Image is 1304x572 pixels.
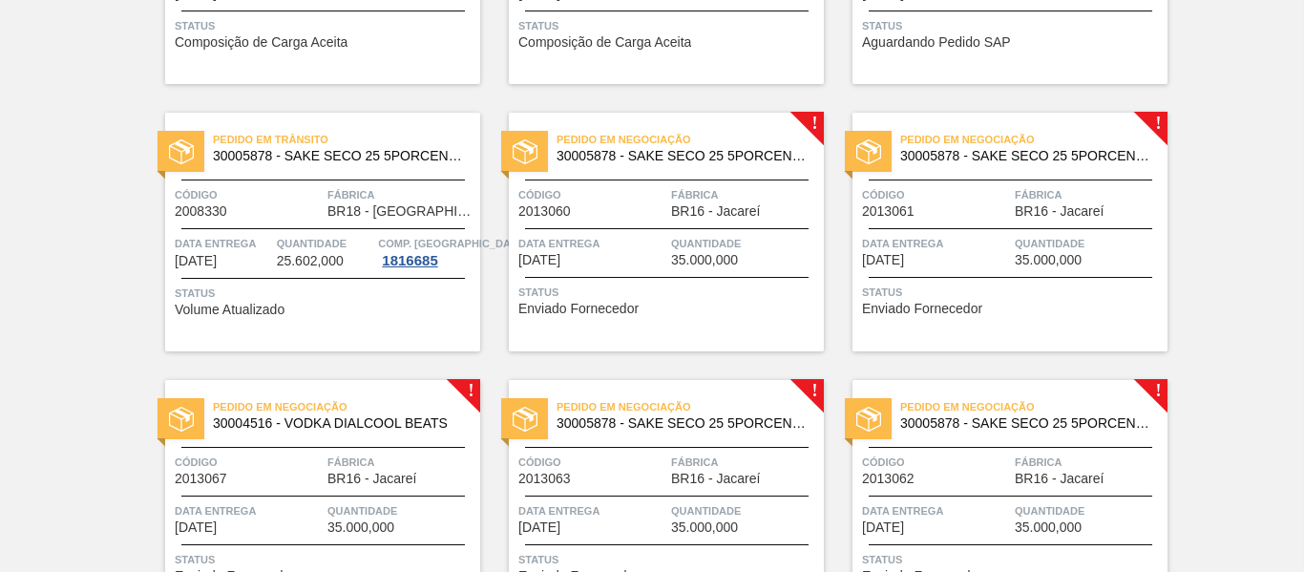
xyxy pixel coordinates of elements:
span: Quantidade [671,501,819,520]
span: Status [175,284,475,303]
span: Pedido em Negociação [213,397,480,416]
a: statusPedido em Trânsito30005878 - SAKE SECO 25 5PORCENTOCódigo2008330FábricaBR18 - [GEOGRAPHIC_D... [137,113,480,351]
span: Pedido em Negociação [900,130,1167,149]
span: Fábrica [671,185,819,204]
span: Fábrica [1015,185,1163,204]
span: Data entrega [862,501,1010,520]
span: BR16 - Jacareí [327,472,416,486]
span: Comp. Carga [378,234,526,253]
span: Fábrica [1015,453,1163,472]
span: Fábrica [671,453,819,472]
span: Data entrega [518,501,666,520]
span: 35.000,000 [671,253,738,267]
span: 30005878 - SAKE SECO 25 5PORCENTO [557,149,809,163]
span: 2013061 [862,204,915,219]
span: Quantidade [327,501,475,520]
a: Comp. [GEOGRAPHIC_DATA]1816685 [378,234,475,268]
a: !statusPedido em Negociação30005878 - SAKE SECO 25 5PORCENTOCódigo2013060FábricaBR16 - JacareíDat... [480,113,824,351]
span: Código [862,453,1010,472]
span: 30005878 - SAKE SECO 25 5PORCENTO [557,416,809,431]
span: 35.000,000 [1015,253,1082,267]
span: Data entrega [175,501,323,520]
span: Fábrica [327,453,475,472]
span: Status [175,16,475,35]
span: Volume Atualizado [175,303,284,317]
span: Composição de Carga Aceita [175,35,347,50]
img: status [856,407,881,432]
span: Data entrega [175,234,272,253]
span: 35.000,000 [1015,520,1082,535]
img: status [169,139,194,164]
span: Status [862,16,1163,35]
span: Código [862,185,1010,204]
span: Enviado Fornecedor [518,302,639,316]
span: Data entrega [518,234,666,253]
span: Composição de Carga Aceita [518,35,691,50]
span: 35.000,000 [327,520,394,535]
span: Status [518,283,819,302]
span: BR18 - Pernambuco [327,204,475,219]
span: 2013063 [518,472,571,486]
span: Código [175,185,323,204]
span: Enviado Fornecedor [862,302,982,316]
span: Status [518,550,819,569]
span: 26/08/2025 [175,254,217,268]
span: Quantidade [671,234,819,253]
span: Fábrica [327,185,475,204]
span: 30005878 - SAKE SECO 25 5PORCENTO [900,416,1152,431]
span: Quantidade [277,234,374,253]
span: Status [518,16,819,35]
span: Aguardando Pedido SAP [862,35,1011,50]
a: !statusPedido em Negociação30005878 - SAKE SECO 25 5PORCENTOCódigo2013061FábricaBR16 - JacareíDat... [824,113,1167,351]
img: status [856,139,881,164]
span: 2013067 [175,472,227,486]
span: 27/08/2025 [518,520,560,535]
span: BR16 - Jacareí [1015,204,1104,219]
span: Código [518,185,666,204]
span: BR16 - Jacareí [671,472,760,486]
span: Código [175,453,323,472]
span: Status [862,283,1163,302]
span: BR16 - Jacareí [1015,472,1104,486]
span: 27/08/2025 [862,520,904,535]
span: 26/08/2025 [862,253,904,267]
span: Código [518,453,666,472]
img: status [169,407,194,432]
span: Status [175,550,475,569]
span: 26/08/2025 [175,520,217,535]
span: Data entrega [862,234,1010,253]
span: 2013062 [862,472,915,486]
span: 35.000,000 [671,520,738,535]
span: 30004516 - VODKA DIALCOOL BEATS [213,416,465,431]
span: Pedido em Trânsito [213,130,480,149]
span: Pedido em Negociação [557,397,824,416]
img: status [513,407,537,432]
span: 25.602,000 [277,254,344,268]
div: 1816685 [378,253,441,268]
span: Quantidade [1015,501,1163,520]
span: BR16 - Jacareí [671,204,760,219]
span: 30005878 - SAKE SECO 25 5PORCENTO [213,149,465,163]
span: Pedido em Negociação [557,130,824,149]
span: 2008330 [175,204,227,219]
span: Pedido em Negociação [900,397,1167,416]
span: 26/08/2025 [518,253,560,267]
span: 2013060 [518,204,571,219]
img: status [513,139,537,164]
span: Quantidade [1015,234,1163,253]
span: 30005878 - SAKE SECO 25 5PORCENTO [900,149,1152,163]
span: Status [862,550,1163,569]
